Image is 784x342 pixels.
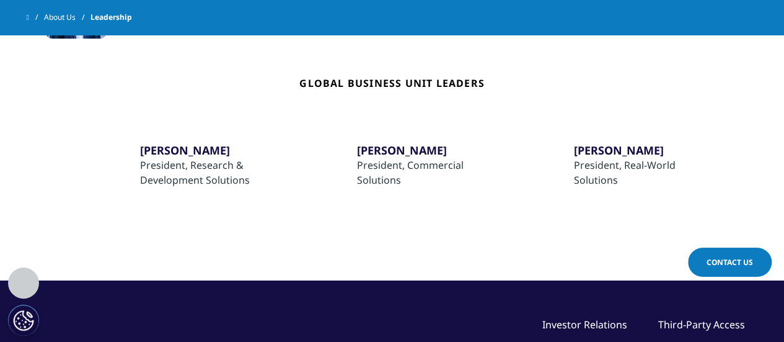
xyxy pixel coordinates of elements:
[357,158,501,187] div: President, Commercial Solutions
[574,158,718,187] div: President, Real-World Solutions
[299,38,485,134] h4: Global Business Unit Leaders
[140,143,284,158] a: [PERSON_NAME]
[44,6,90,29] a: About Us
[688,248,772,277] a: Contact Us
[8,305,39,336] button: Cookies Settings
[140,158,284,187] div: President, Research & Development Solutions
[574,143,718,158] a: [PERSON_NAME]
[90,6,132,29] span: Leadership
[357,143,501,158] a: [PERSON_NAME]
[658,318,745,331] a: Third-Party Access
[707,257,753,268] span: Contact Us
[542,318,627,331] a: Investor Relations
